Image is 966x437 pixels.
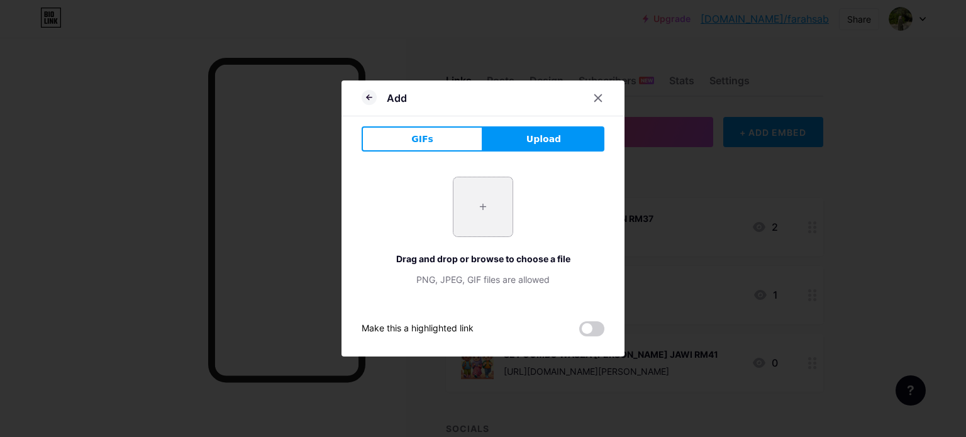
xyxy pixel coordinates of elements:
div: Add [387,91,407,106]
div: Make this a highlighted link [362,321,474,336]
button: Upload [483,126,604,152]
div: Drag and drop or browse to choose a file [362,252,604,265]
span: GIFs [411,133,433,146]
button: GIFs [362,126,483,152]
span: Upload [526,133,561,146]
div: PNG, JPEG, GIF files are allowed [362,273,604,286]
